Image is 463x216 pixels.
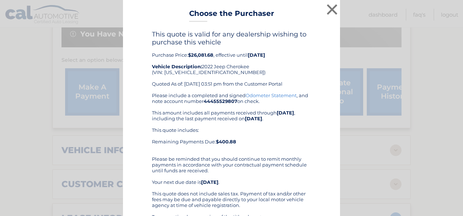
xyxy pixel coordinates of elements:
b: $400.88 [216,139,236,144]
h3: Choose the Purchaser [189,9,274,22]
b: [DATE] [248,52,265,58]
b: $26,081.68 [188,52,213,58]
b: [DATE] [277,110,294,116]
button: × [325,2,339,17]
div: Purchase Price: , effective until 2022 Jeep Cherokee (VIN: [US_VEHICLE_IDENTIFICATION_NUMBER]) Qu... [152,30,311,92]
b: 44455529807 [204,98,237,104]
b: [DATE] [245,116,262,121]
h4: This quote is valid for any dealership wishing to purchase this vehicle [152,30,311,46]
div: This quote includes: Remaining Payments Due: [152,127,311,150]
strong: Vehicle Description: [152,64,202,69]
a: Odometer Statement [246,92,297,98]
b: [DATE] [201,179,218,185]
